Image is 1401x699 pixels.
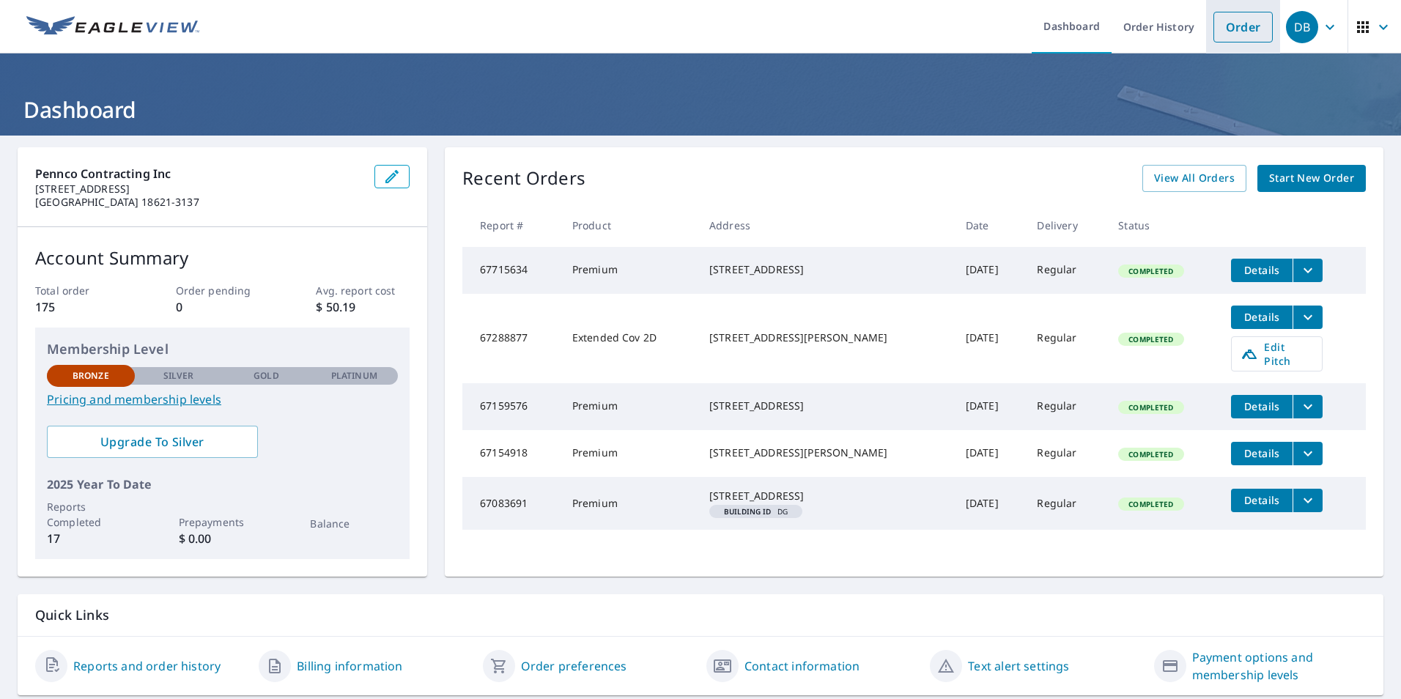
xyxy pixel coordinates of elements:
[1025,430,1106,477] td: Regular
[1286,11,1318,43] div: DB
[35,298,129,316] p: 175
[462,294,561,383] td: 67288877
[1293,306,1323,329] button: filesDropdownBtn-67288877
[176,298,270,316] p: 0
[310,516,398,531] p: Balance
[163,369,194,382] p: Silver
[59,434,246,450] span: Upgrade To Silver
[954,204,1026,247] th: Date
[1293,442,1323,465] button: filesDropdownBtn-67154918
[698,204,954,247] th: Address
[1231,442,1293,465] button: detailsBtn-67154918
[709,489,942,503] div: [STREET_ADDRESS]
[26,16,199,38] img: EV Logo
[462,247,561,294] td: 67715634
[1120,266,1182,276] span: Completed
[462,204,561,247] th: Report #
[462,477,561,530] td: 67083691
[1106,204,1219,247] th: Status
[1231,336,1323,371] a: Edit Pitch
[1293,489,1323,512] button: filesDropdownBtn-67083691
[1241,340,1313,368] span: Edit Pitch
[18,95,1383,125] h1: Dashboard
[73,657,221,675] a: Reports and order history
[1231,306,1293,329] button: detailsBtn-67288877
[179,530,267,547] p: $ 0.00
[462,430,561,477] td: 67154918
[1154,169,1235,188] span: View All Orders
[1240,310,1284,324] span: Details
[35,165,363,182] p: Pennco Contracting Inc
[176,283,270,298] p: Order pending
[1025,477,1106,530] td: Regular
[954,247,1026,294] td: [DATE]
[1120,499,1182,509] span: Completed
[1120,402,1182,413] span: Completed
[316,298,410,316] p: $ 50.19
[1269,169,1354,188] span: Start New Order
[1240,493,1284,507] span: Details
[1293,259,1323,282] button: filesDropdownBtn-67715634
[1025,204,1106,247] th: Delivery
[35,283,129,298] p: Total order
[35,245,410,271] p: Account Summary
[709,445,942,460] div: [STREET_ADDRESS][PERSON_NAME]
[1192,648,1366,684] a: Payment options and membership levels
[561,383,698,430] td: Premium
[47,426,258,458] a: Upgrade To Silver
[47,476,398,493] p: 2025 Year To Date
[709,399,942,413] div: [STREET_ADDRESS]
[1025,247,1106,294] td: Regular
[35,606,1366,624] p: Quick Links
[709,262,942,277] div: [STREET_ADDRESS]
[1231,489,1293,512] button: detailsBtn-67083691
[47,530,135,547] p: 17
[724,508,772,515] em: Building ID
[1293,395,1323,418] button: filesDropdownBtn-67159576
[179,514,267,530] p: Prepayments
[715,508,796,515] span: DG
[709,330,942,345] div: [STREET_ADDRESS][PERSON_NAME]
[47,499,135,530] p: Reports Completed
[35,182,363,196] p: [STREET_ADDRESS]
[561,247,698,294] td: Premium
[297,657,402,675] a: Billing information
[1231,259,1293,282] button: detailsBtn-67715634
[462,383,561,430] td: 67159576
[1120,334,1182,344] span: Completed
[954,294,1026,383] td: [DATE]
[561,430,698,477] td: Premium
[954,383,1026,430] td: [DATE]
[316,283,410,298] p: Avg. report cost
[968,657,1069,675] a: Text alert settings
[254,369,278,382] p: Gold
[1025,383,1106,430] td: Regular
[521,657,627,675] a: Order preferences
[561,204,698,247] th: Product
[47,391,398,408] a: Pricing and membership levels
[954,477,1026,530] td: [DATE]
[47,339,398,359] p: Membership Level
[744,657,860,675] a: Contact information
[1240,446,1284,460] span: Details
[1240,263,1284,277] span: Details
[331,369,377,382] p: Platinum
[1213,12,1273,42] a: Order
[1231,395,1293,418] button: detailsBtn-67159576
[954,430,1026,477] td: [DATE]
[1240,399,1284,413] span: Details
[1142,165,1246,192] a: View All Orders
[1025,294,1106,383] td: Regular
[1257,165,1366,192] a: Start New Order
[561,294,698,383] td: Extended Cov 2D
[561,477,698,530] td: Premium
[1120,449,1182,459] span: Completed
[35,196,363,209] p: [GEOGRAPHIC_DATA] 18621-3137
[73,369,109,382] p: Bronze
[462,165,585,192] p: Recent Orders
